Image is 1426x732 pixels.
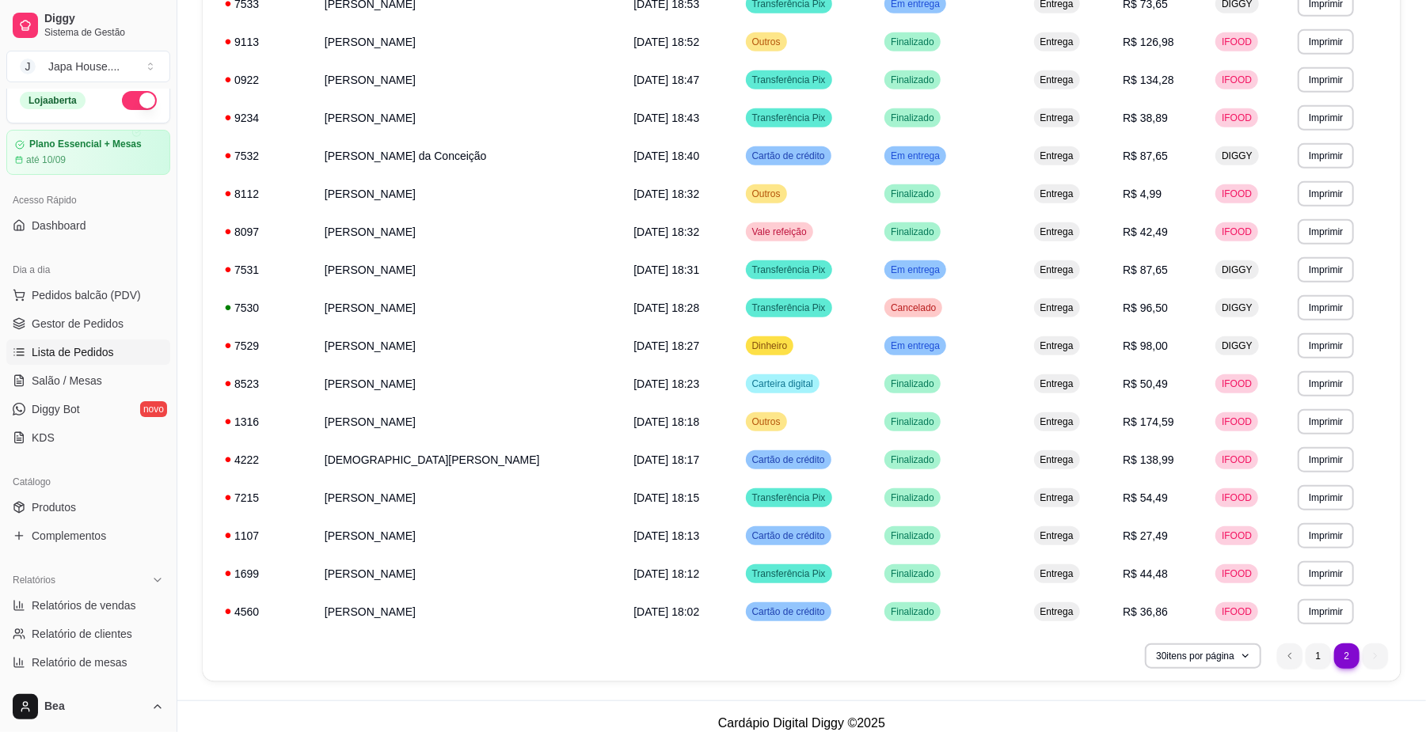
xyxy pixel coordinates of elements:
span: R$ 134,28 [1123,74,1174,86]
td: [PERSON_NAME] da Conceição [315,137,624,175]
div: 8523 [225,376,306,392]
span: DIGGY [1219,150,1256,162]
span: IFOOD [1219,226,1255,238]
span: Finalizado [888,529,937,542]
td: [PERSON_NAME] [315,479,624,517]
span: IFOOD [1219,415,1255,428]
span: Vale refeição [749,226,810,238]
button: Imprimir [1298,219,1354,245]
span: Bea [44,700,145,714]
span: Entrega [1037,567,1077,580]
div: Catálogo [6,469,170,495]
a: Gestor de Pedidos [6,311,170,336]
span: Dashboard [32,218,86,233]
div: 8097 [225,224,306,240]
span: DIGGY [1219,302,1256,314]
span: Transferência Pix [749,567,829,580]
button: Imprimir [1298,447,1354,472]
button: Bea [6,688,170,726]
button: Imprimir [1298,599,1354,624]
span: Pedidos balcão (PDV) [32,287,141,303]
a: Plano Essencial + Mesasaté 10/09 [6,130,170,175]
span: Cartão de crédito [749,605,828,618]
span: R$ 87,65 [1123,150,1168,162]
div: 7532 [225,148,306,164]
span: Entrega [1037,36,1077,48]
span: [DATE] 18:32 [633,226,699,238]
li: previous page button [1277,643,1302,669]
span: [DATE] 18:13 [633,529,699,542]
span: Entrega [1037,150,1077,162]
span: Cartão de crédito [749,453,828,466]
span: [DATE] 18:17 [633,453,699,466]
div: 9234 [225,110,306,126]
nav: pagination navigation [1269,635,1396,677]
span: DIGGY [1219,339,1256,352]
button: Imprimir [1298,333,1354,358]
span: Finalizado [888,567,937,580]
td: [PERSON_NAME] [315,365,624,403]
button: 30itens por página [1145,643,1261,669]
span: Carteira digital [749,377,816,390]
span: Finalizado [888,36,937,48]
span: Entrega [1037,415,1077,428]
span: Finalizado [888,605,937,618]
button: Imprimir [1298,295,1354,320]
span: R$ 27,49 [1123,529,1168,542]
span: Entrega [1037,112,1077,124]
span: [DATE] 18:23 [633,377,699,390]
button: Select a team [6,51,170,82]
div: 1699 [225,566,306,582]
span: Produtos [32,499,76,515]
span: J [20,59,36,74]
td: [PERSON_NAME] [315,327,624,365]
td: [PERSON_NAME] [315,23,624,61]
td: [PERSON_NAME] [315,213,624,251]
div: Acesso Rápido [6,188,170,213]
span: Finalizado [888,377,937,390]
span: Finalizado [888,453,937,466]
a: KDS [6,425,170,450]
button: Imprimir [1298,485,1354,510]
div: 7215 [225,490,306,506]
span: R$ 126,98 [1123,36,1174,48]
span: Entrega [1037,491,1077,504]
span: Em entrega [888,264,943,276]
span: Entrega [1037,339,1077,352]
div: Loja aberta [20,92,86,109]
span: IFOOD [1219,605,1255,618]
span: Entrega [1037,302,1077,314]
span: R$ 38,89 [1123,112,1168,124]
span: [DATE] 18:32 [633,188,699,200]
span: Finalizado [888,112,937,124]
span: Outros [749,188,784,200]
span: Transferência Pix [749,74,829,86]
span: Cartão de crédito [749,529,828,542]
span: Entrega [1037,226,1077,238]
span: Relatórios [13,574,55,586]
span: IFOOD [1219,112,1255,124]
span: Finalizado [888,188,937,200]
span: Entrega [1037,264,1077,276]
span: R$ 44,48 [1123,567,1168,580]
td: [PERSON_NAME] [315,99,624,137]
span: [DATE] 18:31 [633,264,699,276]
span: [DATE] 18:18 [633,415,699,428]
td: [PERSON_NAME] [315,289,624,327]
span: [DATE] 18:02 [633,605,699,618]
a: Relatórios de vendas [6,593,170,618]
span: Complementos [32,528,106,544]
span: Entrega [1037,188,1077,200]
button: Imprimir [1298,105,1354,131]
a: Complementos [6,523,170,548]
div: Japa House. ... [48,59,120,74]
span: IFOOD [1219,74,1255,86]
a: Dashboard [6,213,170,238]
span: Entrega [1037,74,1077,86]
button: Imprimir [1298,523,1354,548]
span: IFOOD [1219,567,1255,580]
td: [PERSON_NAME] [315,517,624,555]
div: 7529 [225,338,306,354]
span: R$ 4,99 [1123,188,1162,200]
td: [DEMOGRAPHIC_DATA][PERSON_NAME] [315,441,624,479]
